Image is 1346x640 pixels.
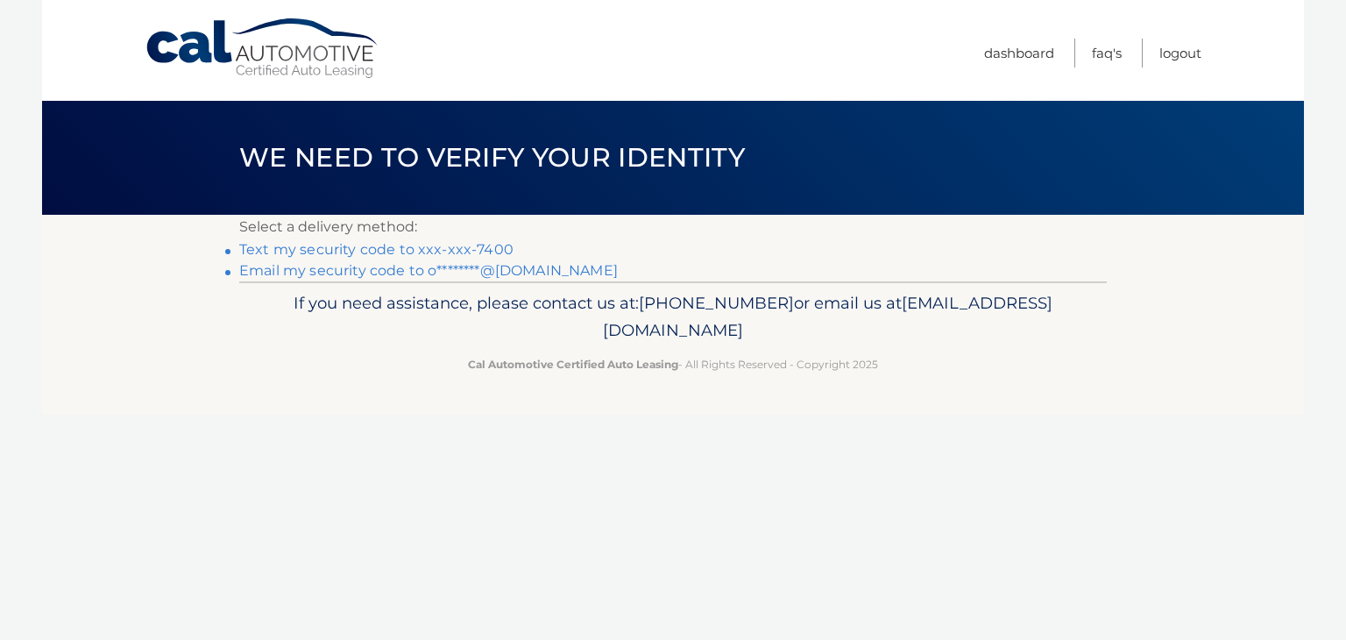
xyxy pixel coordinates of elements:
[239,141,745,174] span: We need to verify your identity
[239,241,514,258] a: Text my security code to xxx-xxx-7400
[1092,39,1122,68] a: FAQ's
[145,18,381,80] a: Cal Automotive
[984,39,1054,68] a: Dashboard
[639,293,794,313] span: [PHONE_NUMBER]
[251,289,1095,345] p: If you need assistance, please contact us at: or email us at
[1159,39,1201,68] a: Logout
[251,355,1095,373] p: - All Rights Reserved - Copyright 2025
[468,358,678,371] strong: Cal Automotive Certified Auto Leasing
[239,215,1107,239] p: Select a delivery method:
[239,262,618,279] a: Email my security code to o********@[DOMAIN_NAME]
